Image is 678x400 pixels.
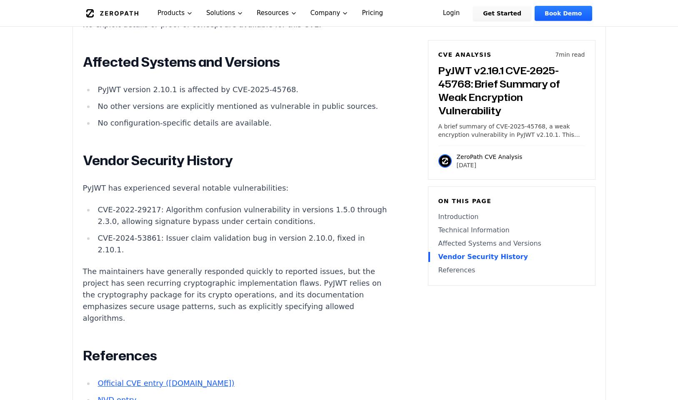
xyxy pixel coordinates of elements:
[95,84,393,96] li: PyJWT version 2.10.1 is affected by CVE-2025-45768.
[438,122,585,139] p: A brief summary of CVE-2025-45768, a weak encryption vulnerability in PyJWT v2.10.1. This post co...
[438,154,452,168] img: ZeroPath CVE Analysis
[438,252,585,262] a: Vendor Security History
[438,225,585,235] a: Technical Information
[555,50,585,59] p: 7 min read
[433,6,470,21] a: Login
[457,161,523,169] p: [DATE]
[438,197,585,205] h6: On this page
[438,50,492,59] h6: CVE Analysis
[95,232,393,256] li: CVE-2024-53861: Issuer claim validation bug in version 2.10.0, fixed in 2.10.1.
[535,6,592,21] a: Book Demo
[83,152,393,169] h2: Vendor Security History
[473,6,531,21] a: Get Started
[438,265,585,275] a: References
[95,101,393,112] li: No other versions are explicitly mentioned as vulnerable in public sources.
[438,212,585,222] a: Introduction
[95,204,393,227] li: CVE-2022-29217: Algorithm confusion vulnerability in versions 1.5.0 through 2.3.0, allowing signa...
[83,266,393,324] p: The maintainers have generally responded quickly to reported issues, but the project has seen rec...
[438,239,585,249] a: Affected Systems and Versions
[83,54,393,70] h2: Affected Systems and Versions
[83,347,393,364] h2: References
[98,379,234,387] a: Official CVE entry ([DOMAIN_NAME])
[438,64,585,117] h3: PyJWT v2.10.1 CVE-2025-45768: Brief Summary of Weak Encryption Vulnerability
[95,117,393,129] li: No configuration-specific details are available.
[457,153,523,161] p: ZeroPath CVE Analysis
[83,182,393,194] p: PyJWT has experienced several notable vulnerabilities:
